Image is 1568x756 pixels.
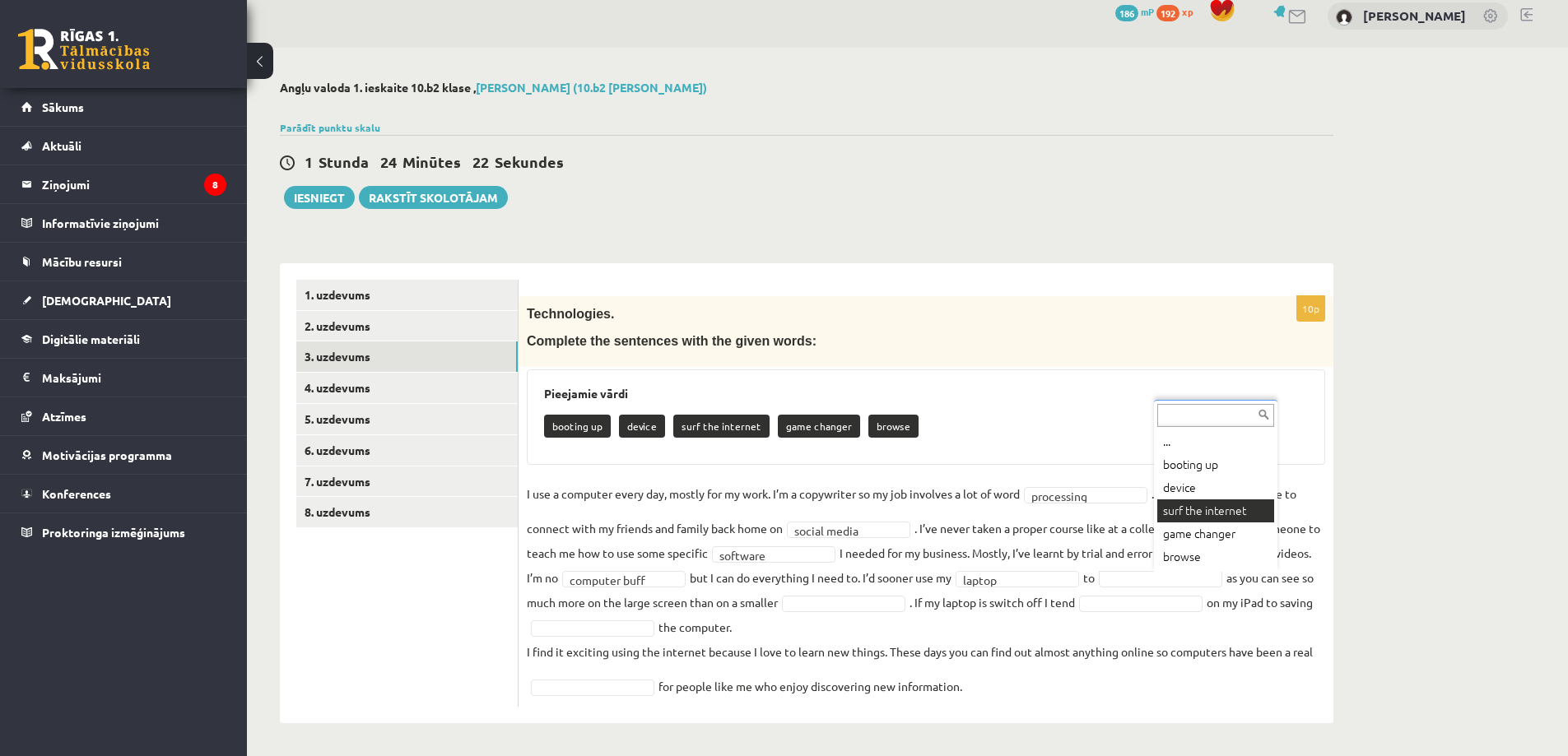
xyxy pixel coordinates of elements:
[1157,522,1274,545] div: game changer
[1157,453,1274,476] div: booting up
[1157,476,1274,499] div: device
[1157,499,1274,522] div: surf the internet
[1157,545,1274,568] div: browse
[1157,430,1274,453] div: ...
